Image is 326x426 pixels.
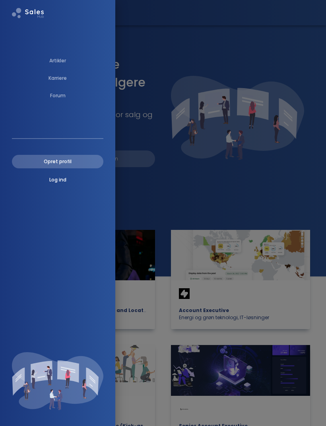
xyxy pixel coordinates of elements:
a: Artikler [12,54,103,67]
img: Stillinger inden for salg [12,352,103,410]
img: SalesHub [12,8,44,18]
p: Karriere [49,75,67,82]
p: Artikler [49,57,66,64]
p: Opret profil [44,158,72,165]
p: Forum [50,92,66,99]
a: Forum [12,89,103,102]
a: Karriere [12,71,103,85]
p: Log ind [12,176,103,183]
